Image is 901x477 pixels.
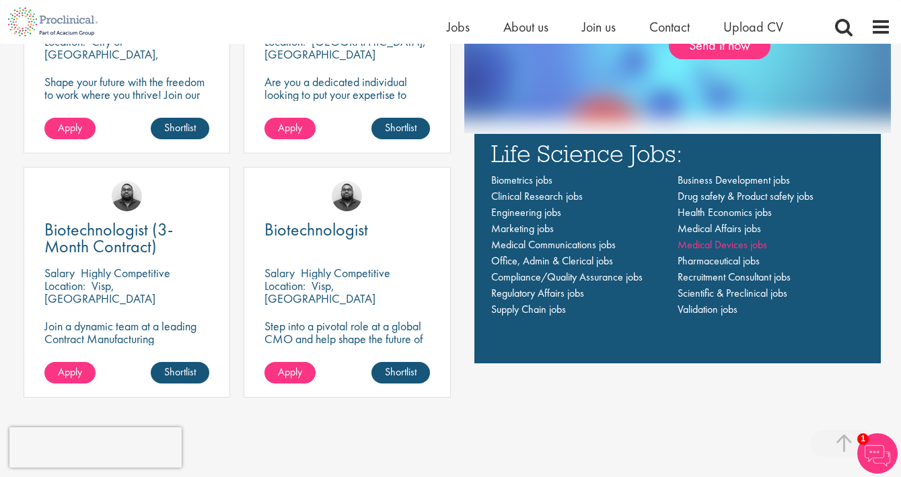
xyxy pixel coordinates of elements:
a: Shortlist [151,362,209,383]
p: Are you a dedicated individual looking to put your expertise to work fully flexibly in a remote p... [264,75,429,126]
a: Medical Communications jobs [491,237,616,252]
a: Shortlist [151,118,209,139]
iframe: reCAPTCHA [9,427,182,468]
a: Shortlist [371,362,430,383]
a: Apply [264,118,316,139]
a: Compliance/Quality Assurance jobs [491,270,643,284]
a: Biotechnologist [264,221,429,238]
a: Recruitment Consultant jobs [678,270,791,284]
a: Marketing jobs [491,221,554,235]
h3: Life Science Jobs: [491,141,865,166]
a: Pharmaceutical jobs [678,254,760,268]
a: Biometrics jobs [491,173,552,187]
p: Shape your future with the freedom to work where you thrive! Join our pharmaceutical client with ... [44,75,209,139]
p: Highly Competitive [81,265,170,281]
span: Location: [264,278,305,293]
span: 1 [857,433,869,445]
span: Apply [58,365,82,379]
a: Engineering jobs [491,205,561,219]
a: Jobs [447,18,470,36]
a: Medical Devices jobs [678,237,767,252]
nav: Main navigation [491,172,865,318]
img: Ashley Bennett [332,181,362,211]
span: Apply [58,120,82,135]
a: Apply [264,362,316,383]
a: Supply Chain jobs [491,302,566,316]
a: Clinical Research jobs [491,189,583,203]
a: Regulatory Affairs jobs [491,286,584,300]
a: Send it now [669,32,770,59]
a: Join us [582,18,616,36]
p: Visp, [GEOGRAPHIC_DATA] [44,278,155,306]
span: Location: [44,278,85,293]
a: Contact [649,18,690,36]
span: Salary [264,265,295,281]
a: Business Development jobs [678,173,790,187]
a: Apply [44,362,96,383]
a: Validation jobs [678,302,737,316]
img: Chatbot [857,433,898,474]
p: [GEOGRAPHIC_DATA], [GEOGRAPHIC_DATA] [264,34,426,62]
span: Biotechnologist (3-Month Contract) [44,218,173,258]
a: About us [503,18,548,36]
a: Scientific & Preclinical jobs [678,286,787,300]
span: Apply [278,365,302,379]
p: City of [GEOGRAPHIC_DATA], [GEOGRAPHIC_DATA] [44,34,159,75]
span: Apply [278,120,302,135]
p: Visp, [GEOGRAPHIC_DATA] [264,278,375,306]
a: Office, Admin & Clerical jobs [491,254,613,268]
span: Salary [44,265,75,281]
a: Biotechnologist (3-Month Contract) [44,221,209,255]
p: Join a dynamic team at a leading Contract Manufacturing Organisation (CMO) and contribute to grou... [44,320,209,383]
a: Upload CV [723,18,783,36]
a: Medical Affairs jobs [678,221,761,235]
a: Drug safety & Product safety jobs [678,189,814,203]
a: Shortlist [371,118,430,139]
p: Step into a pivotal role at a global CMO and help shape the future of healthcare manufacturing. [264,320,429,358]
a: Health Economics jobs [678,205,772,219]
span: Biotechnologist [264,218,368,241]
a: Apply [44,118,96,139]
p: Highly Competitive [301,265,390,281]
img: Ashley Bennett [112,181,142,211]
